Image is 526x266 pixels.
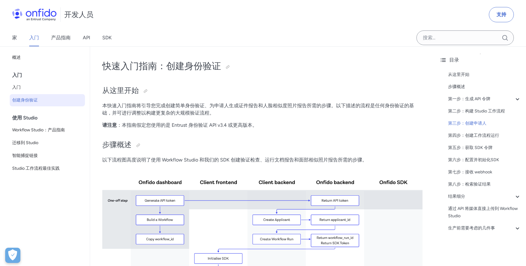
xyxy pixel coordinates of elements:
input: Onfido 搜索输入字段 [416,30,514,45]
a: 入门 [10,81,85,94]
a: 产品指南 [51,29,71,46]
button: Open Preferences [5,248,20,263]
a: 从这里开始 [448,71,521,78]
a: 第二步：构建 Studio 工作流程 [448,108,521,115]
font: 迁移到 Studio [12,140,38,145]
font: 通过 API 将媒体直接上传到 Workflow Studio [448,206,518,218]
a: 第一步：生成 API 令牌 [448,95,521,103]
font: 支持 [496,12,506,17]
font: 第八步：检索验证结果 [448,182,491,187]
font: Studio 工作流程最佳实践 [12,166,60,171]
font: 入门 [12,85,21,90]
div: Cookie Preferences [5,248,20,263]
font: 智能捕捉链接 [12,153,38,158]
a: 第五步：获取 SDK 令牌 [448,144,521,151]
font: 从这里开始 [448,72,469,77]
a: API [83,29,90,46]
img: Onfido 标志 [12,9,57,21]
a: 通过 API 将媒体直接上传到 Workflow Studio [448,205,521,220]
font: 步骤概述 [448,84,465,89]
a: 智能捕捉链接 [10,150,85,162]
font: 第三步：创建申请人 [448,121,486,126]
font: 使用 Studio [12,115,37,121]
font: 快速入门指南：创建身份验证 [102,60,221,72]
a: 生产前需要考虑的几件事 [448,225,521,232]
font: 创建身份验证 [12,98,38,103]
font: API [83,35,90,41]
font: 目录 [449,57,459,63]
font: 结果细分 [448,194,465,199]
font: 入门 [12,72,22,78]
font: 第二步：构建 Studio 工作流程 [448,108,505,114]
font: 第七步：接收 webhook [448,169,492,175]
font: 开发人员 [64,10,93,19]
a: 创建身份验证 [10,94,85,106]
font: 家 [12,35,17,41]
font: 第四步：创建工作流程运行 [448,133,499,138]
font: 第五步：获取 SDK 令牌 [448,145,493,150]
a: 第四步：创建工作流程运行 [448,132,521,139]
font: 生产前需要考虑的几件事 [448,225,495,231]
a: 结果细分 [448,193,521,200]
a: 第三步：创建申请人 [448,120,521,127]
font: 入门 [29,35,39,41]
font: 步骤概述 [102,140,131,149]
a: 步骤概述 [448,83,521,90]
font: 概述 [12,55,21,60]
a: 第六步：配置并初始化SDK [448,156,521,164]
a: 第八步：检索验证结果 [448,181,521,188]
a: Workflow Studio：产品指南 [10,124,85,136]
a: 支持 [489,7,514,22]
font: Workflow Studio：产品指南 [12,127,65,133]
font: 第六步：配置并初始化SDK [448,157,499,162]
a: SDK [102,29,112,46]
a: 家 [12,29,17,46]
font: 以下流程图高度说明了使用 Workflow Studio 和我们的 SDK 创建验证检查、运行文档报告和面部相似照片报告所需的步骤。 [102,157,367,163]
a: 概述 [10,51,85,64]
font: 产品指南 [51,35,71,41]
font: 请注意 [102,122,117,128]
font: ：本指南假定您使用的是 Entrust 身份验证 API v3.4 或更高版本。 [117,122,257,128]
font: SDK [102,35,112,41]
a: 第七步：接收 webhook [448,168,521,176]
a: 迁移到 Studio [10,137,85,149]
font: 第一步：生成 API 令牌 [448,96,490,101]
a: Studio 工作流程最佳实践 [10,162,85,175]
font: 本快速入门指南将引导您完成创建简单身份验证、为申请人生成证件报告和人脸相似度照片报告所需的步骤。以下描述的流程是任何身份验证的基础，并可进行调整以构建更复杂的大规模验证流程。 [102,103,414,116]
font: 从这里开始 [102,86,139,95]
a: 入门 [29,29,39,46]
